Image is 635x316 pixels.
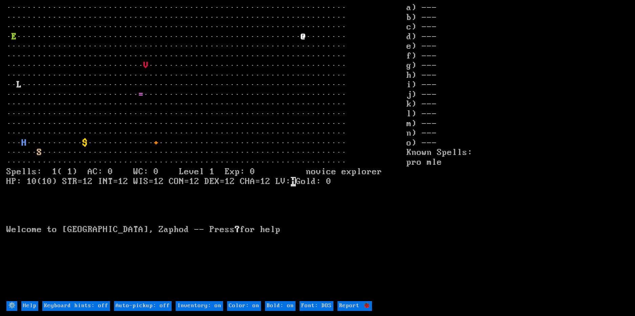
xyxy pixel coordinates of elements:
[42,301,110,311] input: Keyboard hints: off
[176,301,223,311] input: Inventory: on
[154,138,159,148] font: +
[265,301,295,311] input: Bold: on
[83,138,88,148] font: $
[291,177,296,186] mark: H
[37,148,42,157] font: S
[6,301,17,311] input: ⚙️
[144,61,149,70] font: V
[12,32,17,42] font: E
[235,225,240,234] b: ?
[22,138,27,148] font: H
[21,301,38,311] input: Help
[6,3,407,300] larn: ··································································· ·····························...
[407,3,629,300] stats: a) --- b) --- c) --- d) --- e) --- f) --- g) --- h) --- i) --- j) --- k) --- l) --- m) --- n) ---...
[17,80,22,90] font: L
[114,301,172,311] input: Auto-pickup: off
[300,301,333,311] input: Font: DOS
[138,90,144,99] font: =
[227,301,261,311] input: Color: on
[337,301,372,311] input: Report 🐞
[301,32,306,42] font: @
